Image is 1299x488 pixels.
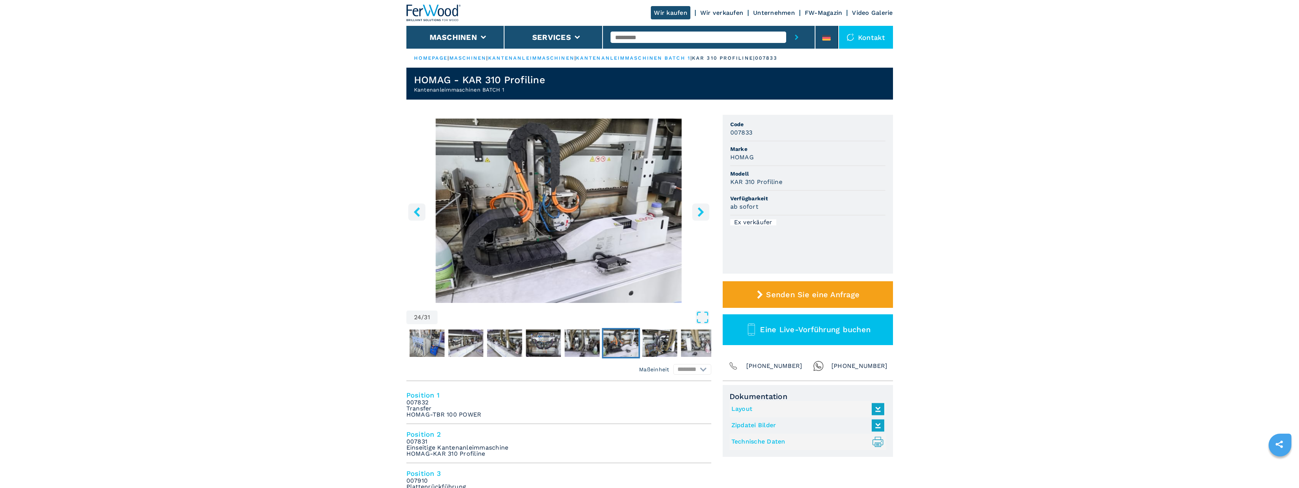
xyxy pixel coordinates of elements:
h3: KAR 310 Profiline [730,177,782,186]
img: ce7869a4c209bbfe5b70b4dccaae66d3 [565,330,600,357]
a: Wir verkaufen [700,9,743,16]
em: Maßeinheit [639,366,669,373]
span: Dokumentation [730,392,886,401]
a: Zipdatei Bilder [731,419,880,432]
h1: HOMAG - KAR 310 Profiline [414,74,545,86]
button: Open Fullscreen [439,311,709,324]
button: submit-button [786,26,807,49]
h3: 007833 [730,128,753,137]
img: 0b0f1feb1a2d1d1ddf07dada85659758 [681,330,716,357]
span: | [447,55,449,61]
span: Verfügbarkeit [730,195,885,202]
div: Ex verkäufer [730,219,776,225]
span: / [421,314,424,320]
span: | [486,55,488,61]
img: Whatsapp [813,361,824,371]
img: b6fe3826d3b3d1a84cd5339b24c69038 [448,330,483,357]
span: Senden Sie eine Anfrage [766,290,860,299]
span: | [690,55,692,61]
span: Modell [730,170,885,177]
button: Go to Slide 18 [369,328,407,358]
button: Go to Slide 22 [524,328,562,358]
a: Video Galerie [852,9,893,16]
p: kar 310 profiline | [692,55,755,62]
span: Eine Live-Vorführung buchen [760,325,871,334]
img: Kantenanleimmaschinen BATCH 1 HOMAG KAR 310 Profiline [406,119,711,303]
img: Phone [728,361,739,371]
button: Go to Slide 20 [447,328,485,358]
img: bfe67418f76a4fa326ac6b1ac26bcf8b [487,330,522,357]
iframe: Chat [1267,454,1293,482]
h4: Position 1 [406,391,711,399]
a: sharethis [1270,435,1289,454]
button: Go to Slide 19 [408,328,446,358]
button: Go to Slide 25 [641,328,679,358]
button: right-button [692,203,709,220]
img: Kontakt [847,33,854,41]
p: 007833 [755,55,778,62]
button: Go to Slide 21 [485,328,523,358]
em: 007831 Einseitige Kantenanleimmaschine HOMAG-KAR 310 Profiline [406,439,509,457]
span: Code [730,120,885,128]
button: Go to Slide 26 [679,328,717,358]
span: [PHONE_NUMBER] [831,361,888,371]
img: Ferwood [406,5,461,21]
img: 547e34c109a60e3a9d17bbecdcbb65c7 [642,330,677,357]
button: Eine Live-Vorführung buchen [723,314,893,345]
button: Senden Sie eine Anfrage [723,281,893,308]
a: Technische Daten [731,436,880,448]
span: | [574,55,576,61]
a: HOMEPAGE [414,55,448,61]
li: Position 2 [406,424,711,463]
h2: Kantenanleimmaschinen BATCH 1 [414,86,545,93]
h4: Position 2 [406,430,711,439]
a: Wir kaufen [651,6,690,19]
a: kantenanleimmaschinen batch 1 [576,55,690,61]
button: Services [532,33,571,42]
span: Marke [730,145,885,153]
a: maschinen [449,55,487,61]
img: 46de7efc3fa7248bad5b54410f553ed1 [409,330,444,357]
h3: HOMAG [730,153,754,162]
img: cbbff81d5588c27532cb3194d8676328 [603,330,638,357]
li: Position 1 [406,385,711,424]
a: Unternehmen [753,9,795,16]
button: left-button [408,203,425,220]
button: Maschinen [430,33,477,42]
img: 3c380d621faee24de022d3e29a01def8 [526,330,561,357]
span: [PHONE_NUMBER] [746,361,803,371]
h3: ab sofort [730,202,758,211]
span: 31 [424,314,430,320]
em: 007832 Transfer HOMAG-TBR 100 POWER [406,399,482,418]
a: kantenanleimmaschinen [488,55,574,61]
a: Layout [731,403,880,415]
span: 24 [414,314,422,320]
button: Go to Slide 24 [602,328,640,358]
div: Go to Slide 24 [406,119,711,303]
a: FW-Magazin [805,9,842,16]
div: Kontakt [839,26,893,49]
h4: Position 3 [406,469,711,478]
button: Go to Slide 23 [563,328,601,358]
